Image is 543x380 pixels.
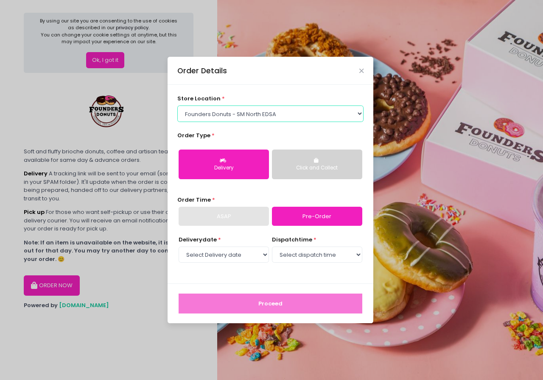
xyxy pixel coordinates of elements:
button: Close [359,69,364,73]
span: Order Time [177,196,211,204]
div: Order Details [177,65,227,76]
span: Order Type [177,131,210,139]
span: Delivery date [179,236,217,244]
div: Click and Collect [278,164,356,172]
span: dispatch time [272,236,312,244]
button: Proceed [179,294,362,314]
a: Pre-Order [272,207,362,226]
button: Delivery [179,150,269,179]
button: Click and Collect [272,150,362,179]
div: Delivery [185,164,263,172]
span: store location [177,94,221,103]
